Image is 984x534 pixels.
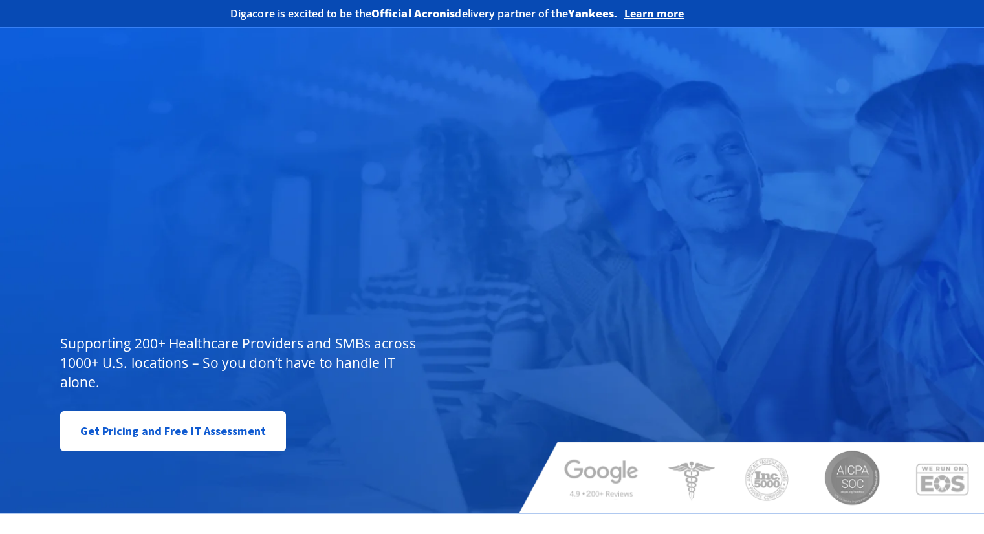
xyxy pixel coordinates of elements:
h2: Digacore is excited to be the delivery partner of the [230,8,618,19]
img: Acronis [691,4,754,23]
b: Yankees. [568,6,618,21]
p: Supporting 200+ Healthcare Providers and SMBs across 1000+ U.S. locations – So you don’t have to ... [60,334,422,392]
span: Get Pricing and Free IT Assessment [80,418,266,444]
b: Official Acronis [371,6,455,21]
a: Get Pricing and Free IT Assessment [60,411,286,451]
a: Learn more [624,7,684,20]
